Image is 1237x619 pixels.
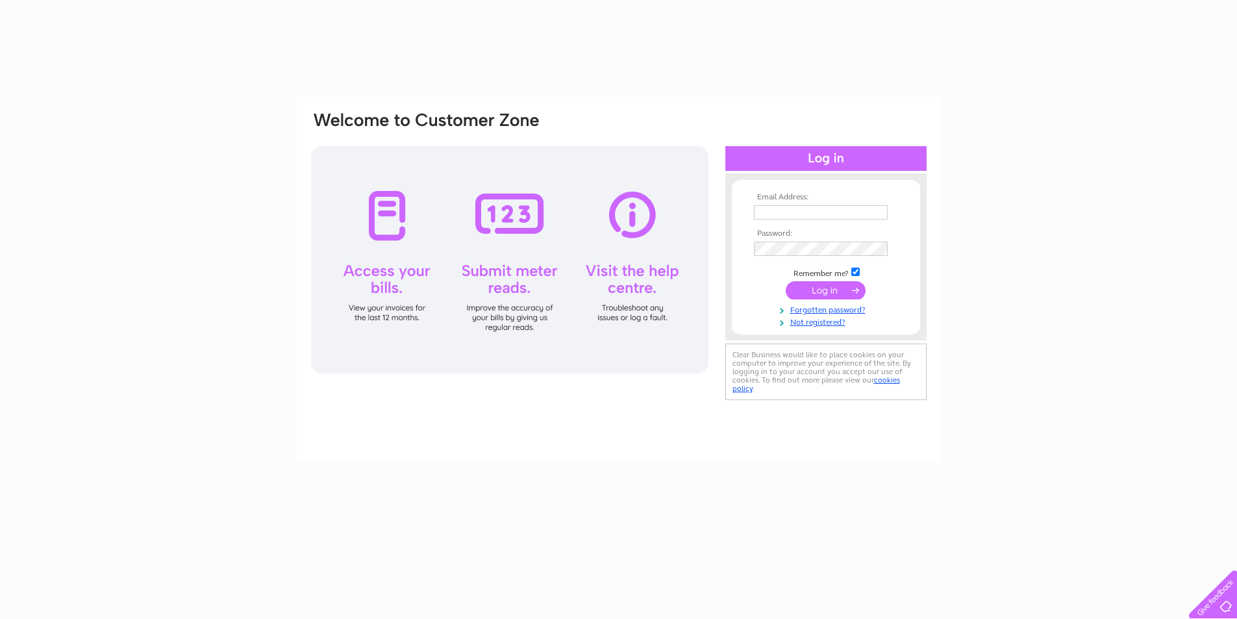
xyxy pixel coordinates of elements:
[754,315,901,327] a: Not registered?
[786,281,866,299] input: Submit
[751,266,901,279] td: Remember me?
[732,375,900,393] a: cookies policy
[754,303,901,315] a: Forgotten password?
[751,193,901,202] th: Email Address:
[751,229,901,238] th: Password:
[725,344,927,400] div: Clear Business would like to place cookies on your computer to improve your experience of the sit...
